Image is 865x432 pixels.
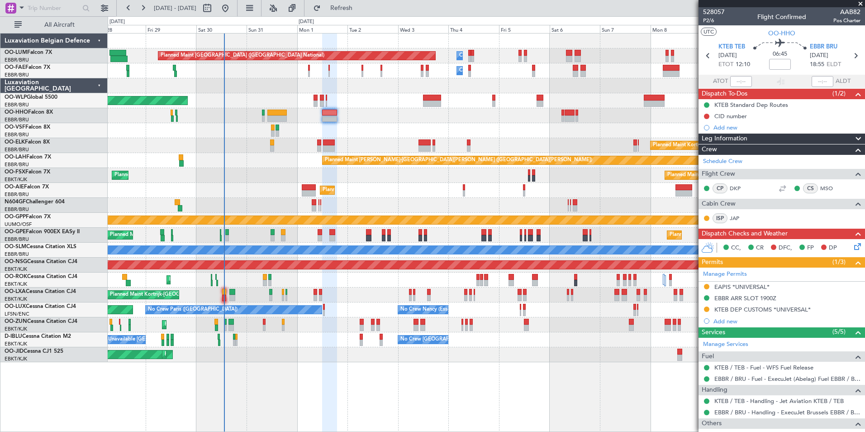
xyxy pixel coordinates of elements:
[5,95,27,100] span: OO-WLP
[756,244,764,253] span: CR
[5,244,76,250] a: OO-SLMCessna Citation XLS
[653,139,758,152] div: Planned Maint Kortrijk-[GEOGRAPHIC_DATA]
[5,304,76,309] a: OO-LUXCessna Citation CJ4
[803,183,818,193] div: CS
[701,28,717,36] button: UTC
[323,183,465,197] div: Planned Maint [GEOGRAPHIC_DATA] ([GEOGRAPHIC_DATA])
[5,334,71,339] a: D-IBLUCessna Citation M2
[5,110,53,115] a: OO-HHOFalcon 8X
[325,154,592,167] div: Planned Maint [PERSON_NAME]-[GEOGRAPHIC_DATA][PERSON_NAME] ([GEOGRAPHIC_DATA][PERSON_NAME])
[5,319,77,324] a: OO-ZUNCessna Citation CJ4
[5,244,26,250] span: OO-SLM
[5,349,24,354] span: OO-JID
[5,259,27,264] span: OO-NSG
[5,139,25,145] span: OO-ELK
[347,25,398,33] div: Tue 2
[714,294,776,302] div: EBBR ARR SLOT 1900Z
[196,25,247,33] div: Sat 30
[820,184,841,192] a: MSO
[323,5,361,11] span: Refresh
[731,244,741,253] span: CC,
[667,168,773,182] div: Planned Maint Kortrijk-[GEOGRAPHIC_DATA]
[5,154,26,160] span: OO-LAH
[5,125,25,130] span: OO-VSF
[5,259,77,264] a: OO-NSGCessna Citation CJ4
[5,326,27,332] a: EBKT/KJK
[10,18,98,32] button: All Aircraft
[5,214,51,220] a: OO-GPPFalcon 7X
[459,49,521,62] div: Owner Melsbroek Air Base
[651,25,701,33] div: Mon 8
[807,244,814,253] span: FP
[5,266,27,273] a: EBKT/KJK
[713,124,860,131] div: Add new
[5,191,29,198] a: EBBR/BRU
[773,50,787,59] span: 06:45
[5,139,50,145] a: OO-ELKFalcon 8X
[5,131,29,138] a: EBBR/BRU
[836,77,851,86] span: ALDT
[718,43,745,52] span: KTEB TEB
[5,319,27,324] span: OO-ZUN
[703,7,725,17] span: 528057
[5,116,29,123] a: EBBR/BRU
[5,289,76,294] a: OO-LXACessna Citation CJ4
[309,1,363,15] button: Refresh
[5,296,27,302] a: EBKT/KJK
[5,50,27,55] span: OO-LUM
[28,1,80,15] input: Trip Number
[5,95,57,100] a: OO-WLPGlobal 5500
[702,351,714,362] span: Fuel
[832,257,846,267] span: (1/3)
[713,213,727,223] div: ISP
[5,289,26,294] span: OO-LXA
[702,134,747,144] span: Leg Information
[714,375,860,383] a: EBBR / BRU - Fuel - ExecuJet (Abelag) Fuel EBBR / BRU
[714,306,811,313] div: KTEB DEP CUSTOMS *UNIVERSAL*
[5,274,77,279] a: OO-ROKCessna Citation CJ4
[247,25,297,33] div: Sun 31
[5,221,32,228] a: UUMO/OSF
[398,25,449,33] div: Wed 3
[5,65,25,70] span: OO-FAE
[702,169,735,179] span: Flight Crew
[400,333,552,346] div: No Crew [GEOGRAPHIC_DATA] ([GEOGRAPHIC_DATA] National)
[730,214,750,222] a: JAP
[714,112,747,120] div: CID number
[714,397,844,405] a: KTEB / TEB - Handling - Jet Aviation KTEB / TEB
[110,288,215,302] div: Planned Maint Kortrijk-[GEOGRAPHIC_DATA]
[703,157,742,166] a: Schedule Crew
[714,364,813,371] a: KTEB / TEB - Fuel - WFS Fuel Release
[5,161,29,168] a: EBBR/BRU
[109,18,125,26] div: [DATE]
[161,49,324,62] div: Planned Maint [GEOGRAPHIC_DATA] ([GEOGRAPHIC_DATA] National)
[5,50,52,55] a: OO-LUMFalcon 7X
[550,25,600,33] div: Sat 6
[24,22,95,28] span: All Aircraft
[299,18,314,26] div: [DATE]
[736,60,750,69] span: 12:10
[702,327,725,338] span: Services
[702,199,736,209] span: Cabin Crew
[165,348,270,361] div: Planned Maint Kortrijk-[GEOGRAPHIC_DATA]
[5,206,29,213] a: EBBR/BRU
[499,25,550,33] div: Fri 5
[5,176,27,183] a: EBKT/KJK
[702,418,722,429] span: Others
[810,60,824,69] span: 18:55
[768,29,795,38] span: OO-HHO
[5,349,63,354] a: OO-JIDCessna CJ1 525
[5,311,29,317] a: LFSN/ENC
[703,17,725,24] span: P2/6
[833,17,860,24] span: Pos Charter
[5,251,29,258] a: EBBR/BRU
[5,214,26,220] span: OO-GPP
[5,101,29,108] a: EBBR/BRU
[810,51,828,60] span: [DATE]
[400,303,454,317] div: No Crew Nancy (Essey)
[779,244,792,253] span: DFC,
[5,229,80,235] a: OO-GPEFalcon 900EX EASy II
[832,89,846,98] span: (1/2)
[702,144,717,155] span: Crew
[169,273,275,287] div: Planned Maint Kortrijk-[GEOGRAPHIC_DATA]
